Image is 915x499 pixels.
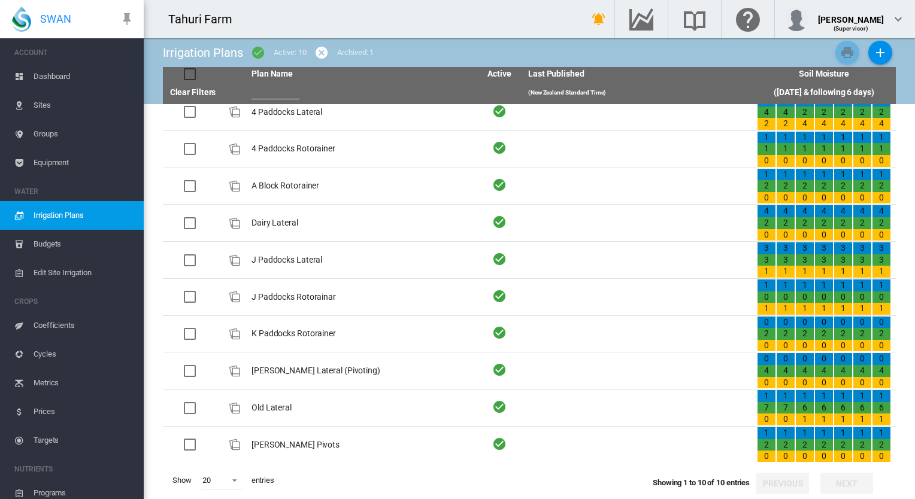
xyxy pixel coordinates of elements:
div: 0 [758,340,775,352]
div: 3 [834,254,852,266]
div: 1 [815,143,833,155]
div: 4 [796,205,814,217]
div: 2 [872,107,890,118]
th: Last Published [523,67,752,81]
div: 3 [777,242,795,254]
div: 0 [796,340,814,352]
div: 1 [777,427,795,439]
div: 4 [853,118,871,130]
div: 0 [872,291,890,303]
div: 1 [796,132,814,144]
span: entries [247,470,279,491]
div: Plan Id: 38263 [228,364,242,378]
td: [PERSON_NAME] Lateral (Pivoting) [247,352,475,389]
div: 2 [853,328,871,340]
div: 1 [872,427,890,439]
div: 3 [796,254,814,266]
span: ACCOUNT [14,43,134,62]
div: 1 [796,169,814,181]
div: 2 [834,328,852,340]
div: 1 [853,279,871,291]
md-icon: icon-cancel [314,45,329,60]
div: 0 [796,192,814,204]
div: 1 [872,266,890,278]
div: 1 [758,390,775,402]
div: 1 [834,427,852,439]
div: 0 [777,192,795,204]
div: 0 [872,155,890,167]
div: 20 [202,476,211,485]
div: 2 [777,180,795,192]
div: 1 [834,169,852,181]
div: 0 [796,451,814,463]
div: 0 [872,377,890,389]
span: Metrics [34,369,134,397]
div: [PERSON_NAME] [818,9,884,21]
md-icon: Search the knowledge base [680,12,709,26]
th: (New Zealand Standard Time) [523,81,752,104]
div: 0 [834,229,852,241]
div: 0 [777,317,795,328]
div: 2 [796,107,814,118]
div: 1 [834,143,852,155]
div: 0 [853,377,871,389]
div: 6 [872,402,890,414]
span: NUTRIENTS [14,460,134,479]
div: 1 [758,132,775,144]
a: Clear Filters [170,87,216,97]
div: 0 [815,451,833,463]
md-icon: Go to the Data Hub [627,12,656,26]
div: 0 [777,340,795,352]
img: product-image-placeholder.png [228,179,242,193]
div: 2 [777,217,795,229]
img: profile.jpg [784,7,808,31]
div: 4 [853,365,871,377]
div: 1 [872,132,890,144]
div: 1 [796,266,814,278]
div: 0 [777,353,795,365]
th: Soil Moisture [752,67,896,81]
div: 0 [796,317,814,328]
span: CROPS [14,292,134,311]
div: 1 [853,413,871,425]
span: Edit Site Irrigation [34,258,134,287]
td: 4 Paddocks Rotorainer [247,131,475,168]
div: 1 [872,413,890,425]
div: 1 [758,427,775,439]
div: 2 [872,217,890,229]
div: 2 [777,439,795,451]
img: product-image-placeholder.png [228,216,242,230]
button: Add New Plan [868,41,892,65]
div: 1 [796,427,814,439]
div: 2 [777,118,795,130]
div: 0 [777,155,795,167]
div: 0 [872,340,890,352]
div: 0 [796,155,814,167]
div: 3 [796,242,814,254]
div: 0 [872,353,890,365]
div: 1 [815,413,833,425]
div: 0 [872,451,890,463]
div: 1 [872,390,890,402]
span: Targets [34,426,134,455]
div: 2 [853,180,871,192]
div: 0 [758,229,775,241]
div: 2 [758,217,775,229]
div: 4 [777,365,795,377]
div: 4 [815,118,833,130]
div: Plan Id: 38261 [228,105,242,119]
div: 1 [872,279,890,291]
div: 1 [815,390,833,402]
div: 2 [834,439,852,451]
div: Archived: 1 [337,47,374,58]
div: 2 [834,180,852,192]
div: 0 [834,317,852,328]
div: 1 [777,266,795,278]
div: 1 [796,143,814,155]
div: 1 [834,413,852,425]
div: 4 [834,118,852,130]
div: 0 [758,377,775,389]
div: 2 [758,118,775,130]
div: 0 [853,155,871,167]
div: 1 [815,266,833,278]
